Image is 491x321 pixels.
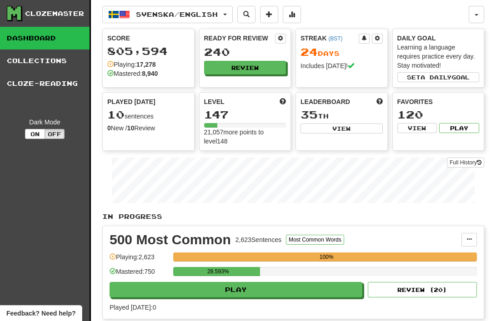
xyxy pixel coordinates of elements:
[397,109,480,120] div: 120
[7,118,83,127] div: Dark Mode
[136,10,218,18] span: Svenska / English
[376,97,383,106] span: This week in points, UTC
[142,70,158,77] strong: 8,940
[301,45,318,58] span: 24
[260,6,278,23] button: Add sentence to collection
[204,34,276,43] div: Ready for Review
[176,267,260,276] div: 28.593%
[127,124,135,132] strong: 10
[107,60,156,69] div: Playing:
[102,212,484,221] p: In Progress
[204,128,286,146] div: 21,057 more points to level 148
[237,6,256,23] button: Search sentences
[110,267,169,282] div: Mastered: 750
[439,123,479,133] button: Play
[45,129,65,139] button: Off
[280,97,286,106] span: Score more points to level up
[397,123,437,133] button: View
[107,108,125,121] span: 10
[301,61,383,70] div: Includes [DATE]!
[110,282,362,297] button: Play
[283,6,301,23] button: More stats
[107,69,158,78] div: Mastered:
[368,282,477,297] button: Review (20)
[204,61,286,74] button: Review
[204,109,286,120] div: 147
[328,35,342,42] a: (BST)
[397,97,480,106] div: Favorites
[301,108,318,121] span: 35
[176,252,477,262] div: 100%
[107,97,155,106] span: Played [DATE]
[301,46,383,58] div: Day s
[25,129,45,139] button: On
[235,235,281,244] div: 2,623 Sentences
[110,233,231,247] div: 500 Most Common
[6,309,75,318] span: Open feedback widget
[204,97,225,106] span: Level
[397,34,480,43] div: Daily Goal
[25,9,84,18] div: Clozemaster
[397,43,480,70] div: Learning a language requires practice every day. Stay motivated!
[204,46,286,58] div: 240
[110,304,156,311] span: Played [DATE]: 0
[286,235,344,245] button: Most Common Words
[107,34,190,43] div: Score
[107,45,190,57] div: 805,594
[136,61,156,68] strong: 17,278
[421,74,451,80] span: a daily
[301,97,350,106] span: Leaderboard
[107,123,190,133] div: New / Review
[447,158,484,168] a: Full History
[301,34,359,43] div: Streak
[107,124,111,132] strong: 0
[107,109,190,121] div: sentences
[397,72,480,82] button: Seta dailygoal
[110,252,169,267] div: Playing: 2,623
[102,6,233,23] button: Svenska/English
[301,109,383,121] div: th
[301,123,383,133] button: View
